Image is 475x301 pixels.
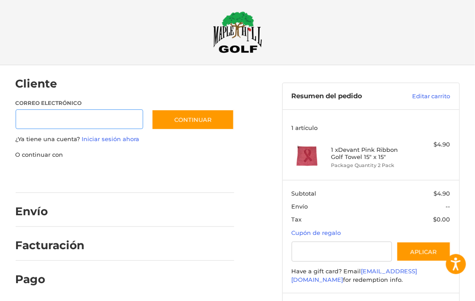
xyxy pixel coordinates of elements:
p: O continuar con [16,150,235,159]
h2: Facturación [16,238,85,252]
h3: 1 artículo [292,124,451,131]
h4: 1 x Devant Pink Ribbon Golf Towel 15" x 15" [331,146,409,161]
div: Have a gift card? Email for redemption info. [292,267,451,284]
button: Aplicar [397,242,451,262]
input: Cupón de regalo o código de cupón [292,242,392,262]
label: Correo electrónico [16,99,143,107]
span: $0.00 [434,216,450,223]
h2: Envío [16,205,68,218]
h2: Cliente [16,77,68,91]
button: Continuar [152,109,234,130]
a: Iniciar sesión ahora [82,135,140,142]
a: Editar carrito [395,92,450,101]
span: Tax [292,216,302,223]
span: Envío [292,203,308,210]
span: -- [446,203,450,210]
span: Subtotal [292,190,317,197]
li: Package Quantity 2 Pack [331,162,409,169]
h2: Pago [16,272,68,286]
div: $4.90 [411,140,450,149]
p: ¿Ya tiene una cuenta? [16,135,235,144]
span: $4.90 [434,190,450,197]
h3: Resumen del pedido [292,92,395,101]
a: Cupón de regalo [292,229,341,236]
img: Maple Hill Golf [213,11,262,53]
iframe: PayPal-paypal [12,168,79,184]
